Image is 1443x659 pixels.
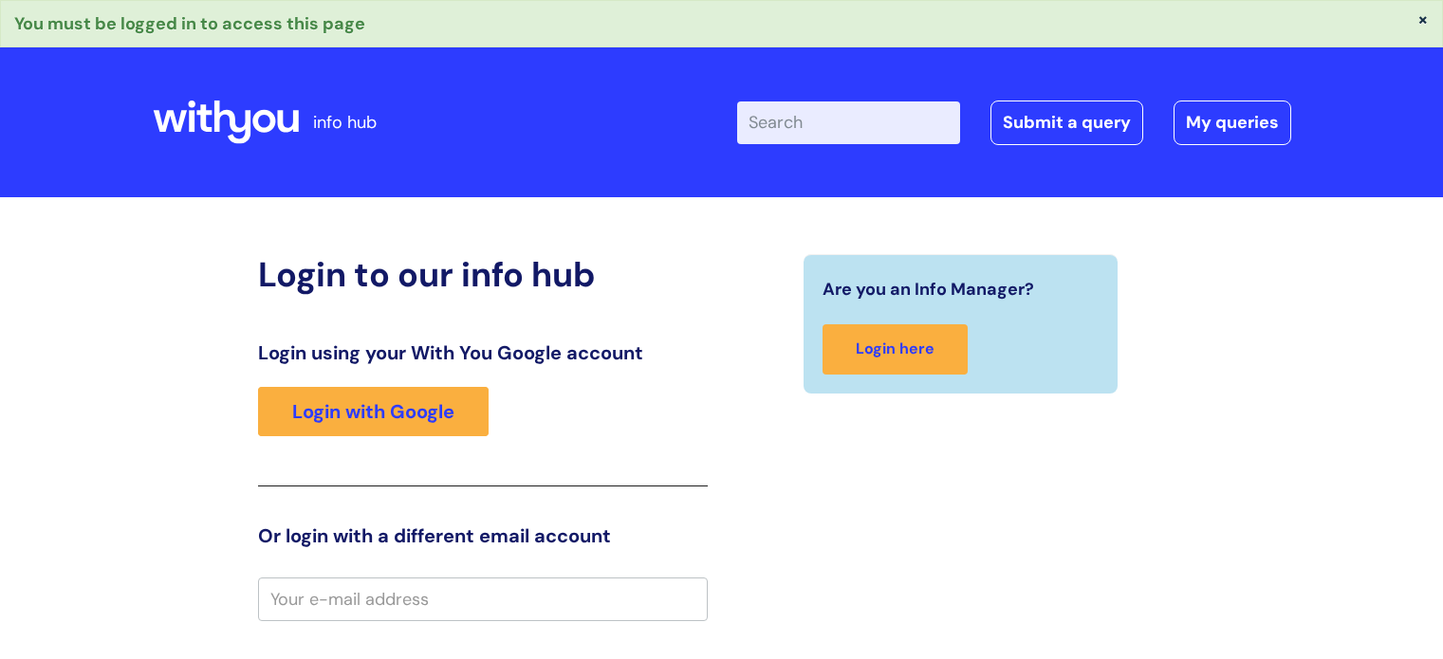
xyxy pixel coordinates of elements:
[258,341,708,364] h3: Login using your With You Google account
[1417,10,1429,27] button: ×
[823,274,1034,304] span: Are you an Info Manager?
[990,101,1143,144] a: Submit a query
[258,524,708,547] h3: Or login with a different email account
[823,324,968,375] a: Login here
[737,101,960,143] input: Search
[258,254,708,295] h2: Login to our info hub
[313,107,377,137] p: info hub
[1174,101,1291,144] a: My queries
[258,387,489,436] a: Login with Google
[258,577,708,621] input: Your e-mail address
